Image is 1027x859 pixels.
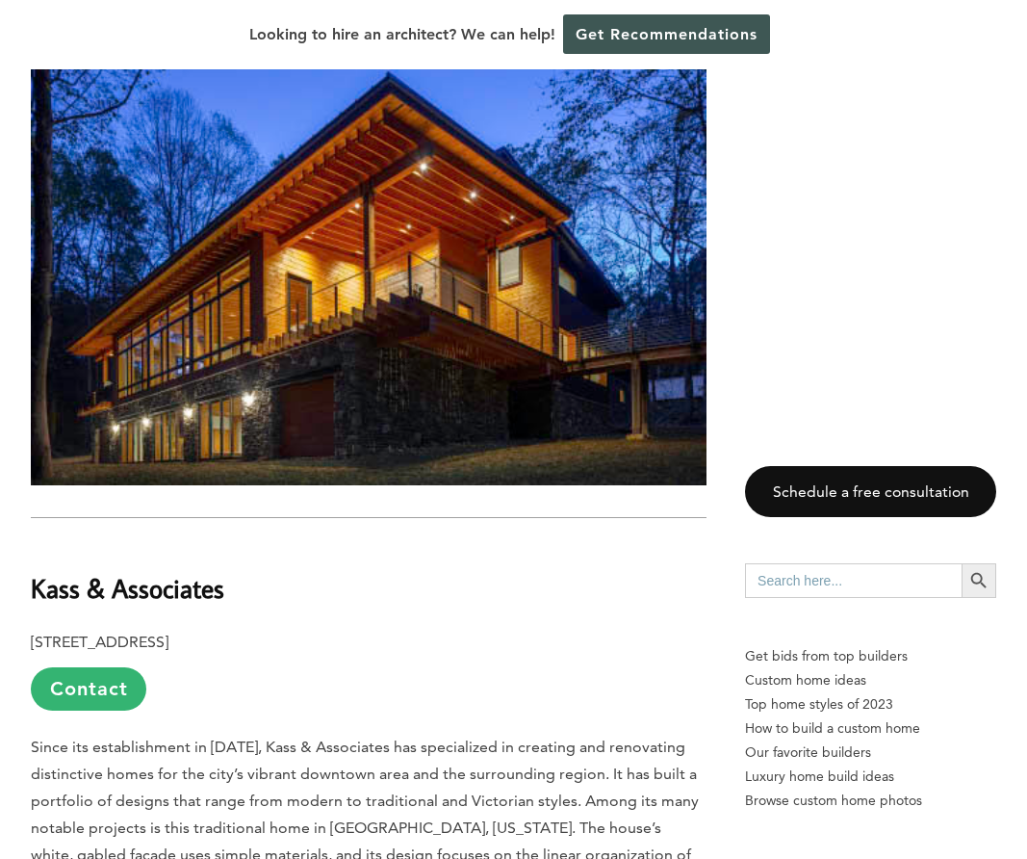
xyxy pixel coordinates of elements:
[31,633,168,651] b: [STREET_ADDRESS]
[563,14,770,54] a: Get Recommendations
[745,563,962,598] input: Search here...
[968,570,989,591] svg: Search
[745,692,996,716] a: Top home styles of 2023
[745,741,996,765] a: Our favorite builders
[745,765,996,789] a: Luxury home build ideas
[745,466,996,517] a: Schedule a free consultation
[745,789,996,813] a: Browse custom home photos
[745,716,996,741] a: How to build a custom home
[745,644,996,668] p: Get bids from top builders
[31,571,224,605] b: Kass & Associates
[745,668,996,692] a: Custom home ideas
[31,667,146,711] a: Contact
